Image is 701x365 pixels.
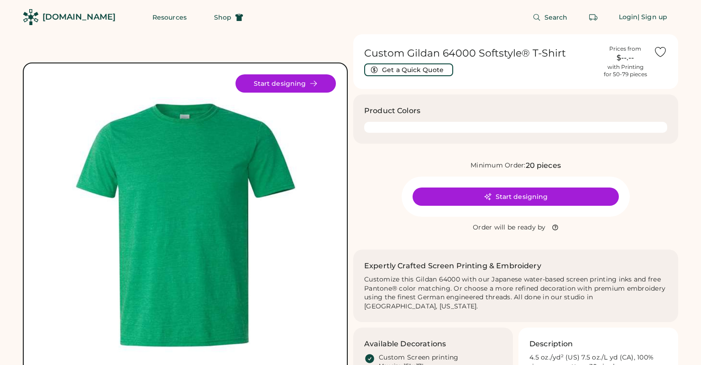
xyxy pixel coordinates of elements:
button: Start designing [413,188,619,206]
h3: Description [529,339,573,349]
h3: Available Decorations [364,339,446,349]
div: Prices from [609,45,641,52]
button: Start designing [235,74,336,93]
div: Custom Screen printing [379,353,459,362]
button: Get a Quick Quote [364,63,453,76]
button: Shop [203,8,254,26]
h1: Custom Gildan 64000 Softstyle® T-Shirt [364,47,597,60]
button: Search [522,8,579,26]
div: with Printing for 50-79 pieces [604,63,647,78]
div: Customize this Gildan 64000 with our Japanese water-based screen printing inks and free Pantone® ... [364,275,667,312]
h2: Expertly Crafted Screen Printing & Embroidery [364,261,541,271]
div: Order will be ready by [473,223,546,232]
div: Login [619,13,638,22]
div: Minimum Order: [471,161,526,170]
div: 20 pieces [526,160,561,171]
span: Shop [214,14,231,21]
img: Rendered Logo - Screens [23,9,39,25]
h3: Product Colors [364,105,420,116]
div: [DOMAIN_NAME] [42,11,115,23]
button: Retrieve an order [584,8,602,26]
button: Resources [141,8,198,26]
div: $--.-- [602,52,648,63]
span: Search [544,14,568,21]
div: | Sign up [638,13,667,22]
